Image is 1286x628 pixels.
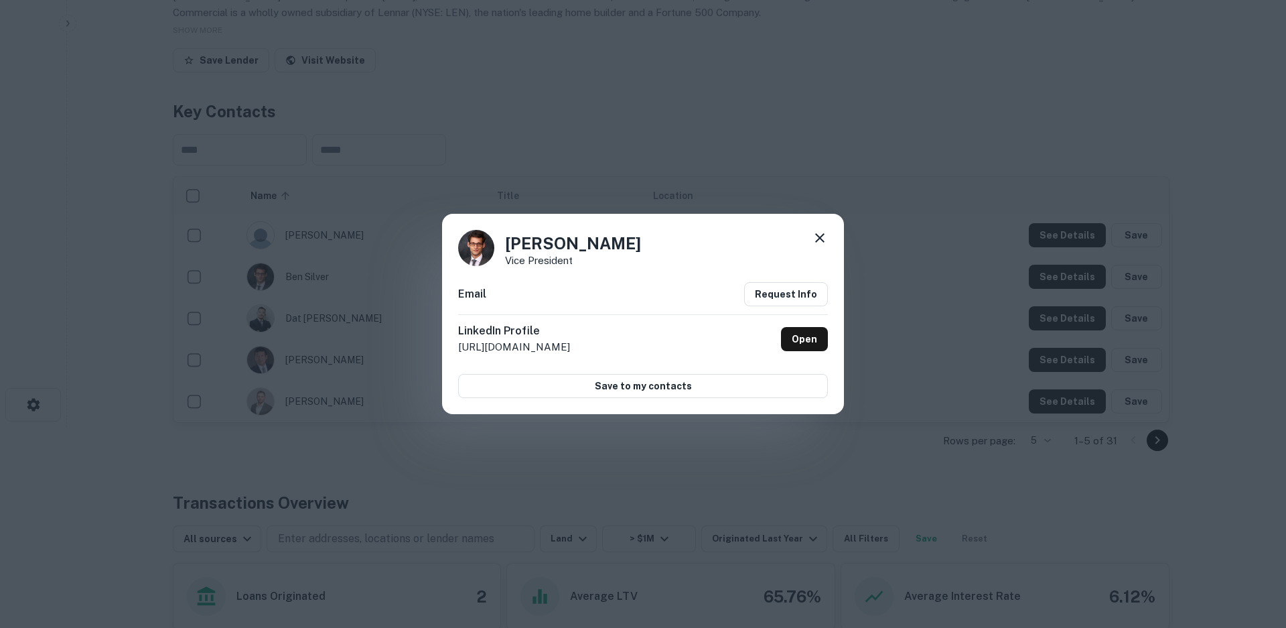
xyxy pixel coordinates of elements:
[1219,521,1286,585] iframe: Chat Widget
[505,231,641,255] h4: [PERSON_NAME]
[744,282,828,306] button: Request Info
[458,374,828,398] button: Save to my contacts
[458,323,570,339] h6: LinkedIn Profile
[458,230,494,266] img: 1516527135621
[458,339,570,355] p: [URL][DOMAIN_NAME]
[781,327,828,351] a: Open
[505,255,641,265] p: Vice President
[458,286,486,302] h6: Email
